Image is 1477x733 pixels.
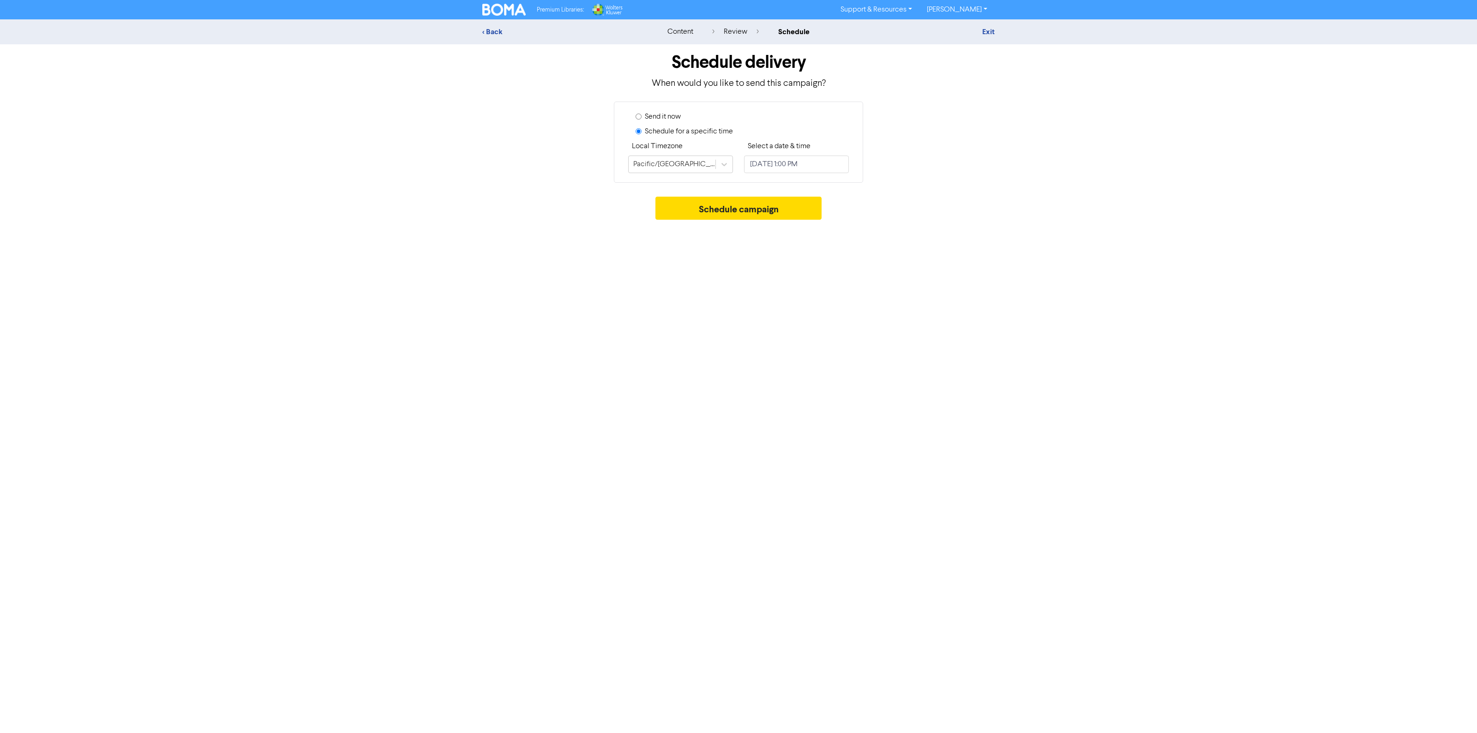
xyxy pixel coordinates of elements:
img: BOMA Logo [482,4,526,16]
iframe: Chat Widget [1431,689,1477,733]
div: review [712,26,759,37]
div: content [667,26,693,37]
a: Support & Resources [833,2,919,17]
input: Click to select a date [744,156,849,173]
a: Exit [982,27,995,36]
div: < Back [482,26,644,37]
label: Send it now [645,111,681,122]
a: [PERSON_NAME] [919,2,995,17]
h1: Schedule delivery [482,52,995,73]
label: Select a date & time [748,141,811,152]
label: Local Timezone [632,141,683,152]
button: Schedule campaign [655,197,822,220]
span: Premium Libraries: [537,7,584,13]
p: When would you like to send this campaign? [482,77,995,90]
label: Schedule for a specific time [645,126,733,137]
div: Pacific/[GEOGRAPHIC_DATA] [633,159,716,170]
img: Wolters Kluwer [591,4,623,16]
div: schedule [778,26,810,37]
